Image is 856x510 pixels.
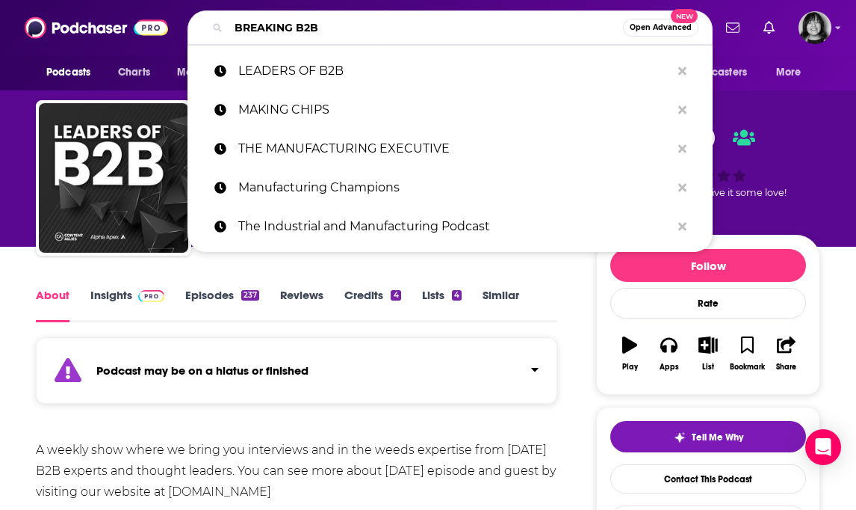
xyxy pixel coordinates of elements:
[622,363,638,372] div: Play
[280,288,323,322] a: Reviews
[391,290,400,301] div: 4
[610,464,806,494] a: Contact This Podcast
[720,15,745,40] a: Show notifications dropdown
[610,327,649,381] button: Play
[610,288,806,319] div: Rate
[798,11,831,44] img: User Profile
[177,62,230,83] span: Monitoring
[666,58,769,87] button: open menu
[805,429,841,465] div: Open Intercom Messenger
[238,90,671,129] p: MAKING CHIPS
[118,62,150,83] span: Charts
[728,327,766,381] button: Bookmark
[649,327,688,381] button: Apps
[108,58,159,87] a: Charts
[46,62,90,83] span: Podcasts
[39,103,188,253] img: Leaders of B2B Podcast - Interviews on Business Leadership, B2B Sales, B2B Marketing and Revenue ...
[610,249,806,282] button: Follow
[702,363,714,372] div: List
[757,15,781,40] a: Show notifications dropdown
[238,129,671,168] p: THE MANUFACTURING EXECUTIVE
[187,129,713,168] a: THE MANUFACTURING EXECUTIVE
[187,207,713,246] a: The Industrial and Manufacturing Podcast
[229,16,623,40] input: Search podcasts, credits, & more...
[187,10,713,45] div: Search podcasts, credits, & more...
[36,288,69,322] a: About
[798,11,831,44] span: Logged in as parkdalepublicity1
[422,288,462,322] a: Lists4
[238,52,671,90] p: LEADERS OF B2B
[660,363,679,372] div: Apps
[610,421,806,452] button: tell me why sparkleTell Me Why
[36,346,557,404] section: Click to expand status details
[483,288,519,322] a: Similar
[630,24,692,31] span: Open Advanced
[36,58,110,87] button: open menu
[730,363,765,372] div: Bookmark
[138,290,164,302] img: Podchaser Pro
[187,52,713,90] a: LEADERS OF B2B
[671,9,698,23] span: New
[452,290,462,301] div: 4
[90,288,164,322] a: InsightsPodchaser Pro
[344,288,400,322] a: Credits4
[187,168,713,207] a: Manufacturing Champions
[776,363,796,372] div: Share
[241,290,259,301] div: 237
[96,363,308,378] strong: Podcast may be on a hiatus or finished
[766,58,820,87] button: open menu
[623,19,698,37] button: Open AdvancedNew
[238,207,671,246] p: The Industrial and Manufacturing Podcast
[25,13,168,42] img: Podchaser - Follow, Share and Rate Podcasts
[167,58,249,87] button: open menu
[689,327,728,381] button: List
[185,288,259,322] a: Episodes237
[692,431,743,443] span: Tell Me Why
[238,168,671,207] p: Manufacturing Champions
[767,327,806,381] button: Share
[187,90,713,129] a: MAKING CHIPS
[798,11,831,44] button: Show profile menu
[674,431,686,443] img: tell me why sparkle
[776,62,801,83] span: More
